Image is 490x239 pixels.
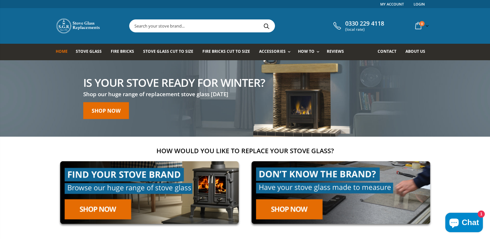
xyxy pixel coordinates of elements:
[76,49,102,54] span: Stove Glass
[419,21,425,26] span: 0
[413,19,430,32] a: 0
[259,44,293,60] a: Accessories
[405,44,430,60] a: About us
[378,44,401,60] a: Contact
[259,20,274,32] button: Search
[83,77,265,88] h2: Is your stove ready for winter?
[327,44,349,60] a: Reviews
[202,49,250,54] span: Fire Bricks Cut To Size
[111,44,139,60] a: Fire Bricks
[405,49,425,54] span: About us
[345,27,384,32] span: (local rate)
[111,49,134,54] span: Fire Bricks
[56,157,243,228] img: find-your-brand-cta_9b334d5d-5c94-48ed-825f-d7972bbdebd0.jpg
[83,91,265,98] h3: Shop our huge range of replacement stove glass [DATE]
[345,20,384,27] span: 0330 229 4118
[247,157,435,228] img: made-to-measure-cta_2cd95ceb-d519-4648-b0cf-d2d338fdf11f.jpg
[143,49,193,54] span: Stove Glass Cut To Size
[56,44,73,60] a: Home
[56,146,435,155] h2: How would you like to replace your stove glass?
[143,44,198,60] a: Stove Glass Cut To Size
[443,213,485,234] inbox-online-store-chat: Shopify online store chat
[76,44,107,60] a: Stove Glass
[83,102,129,119] a: Shop now
[298,49,314,54] span: How To
[259,49,285,54] span: Accessories
[378,49,396,54] span: Contact
[327,49,344,54] span: Reviews
[202,44,255,60] a: Fire Bricks Cut To Size
[56,18,101,34] img: Stove Glass Replacement
[130,20,347,32] input: Search your stove brand...
[332,20,384,32] a: 0330 229 4118 (local rate)
[298,44,323,60] a: How To
[56,49,68,54] span: Home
